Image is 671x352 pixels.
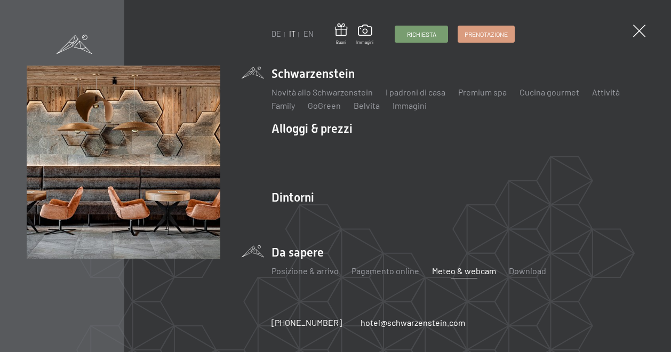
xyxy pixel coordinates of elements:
[356,39,373,45] span: Immagini
[356,25,373,45] a: Immagini
[458,26,514,42] a: Prenotazione
[271,317,342,329] a: [PHONE_NUMBER]
[271,100,295,110] a: Family
[407,30,436,39] span: Richiesta
[289,29,295,38] a: IT
[271,29,281,38] a: DE
[303,29,314,38] a: EN
[395,26,448,42] a: Richiesta
[432,266,496,276] a: Meteo & webcam
[592,87,620,97] a: Attività
[27,66,220,259] img: [Translate to Italienisch:]
[509,266,546,276] a: Download
[361,317,465,329] a: hotel@schwarzenstein.com
[271,87,373,97] a: Novità allo Schwarzenstein
[465,30,508,39] span: Prenotazione
[271,317,342,327] span: [PHONE_NUMBER]
[352,266,419,276] a: Pagamento online
[271,266,339,276] a: Posizione & arrivo
[335,23,347,45] a: Buoni
[308,100,341,110] a: GoGreen
[335,39,347,45] span: Buoni
[354,100,380,110] a: Belvita
[520,87,579,97] a: Cucina gourmet
[458,87,507,97] a: Premium spa
[393,100,427,110] a: Immagini
[386,87,445,97] a: I padroni di casa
